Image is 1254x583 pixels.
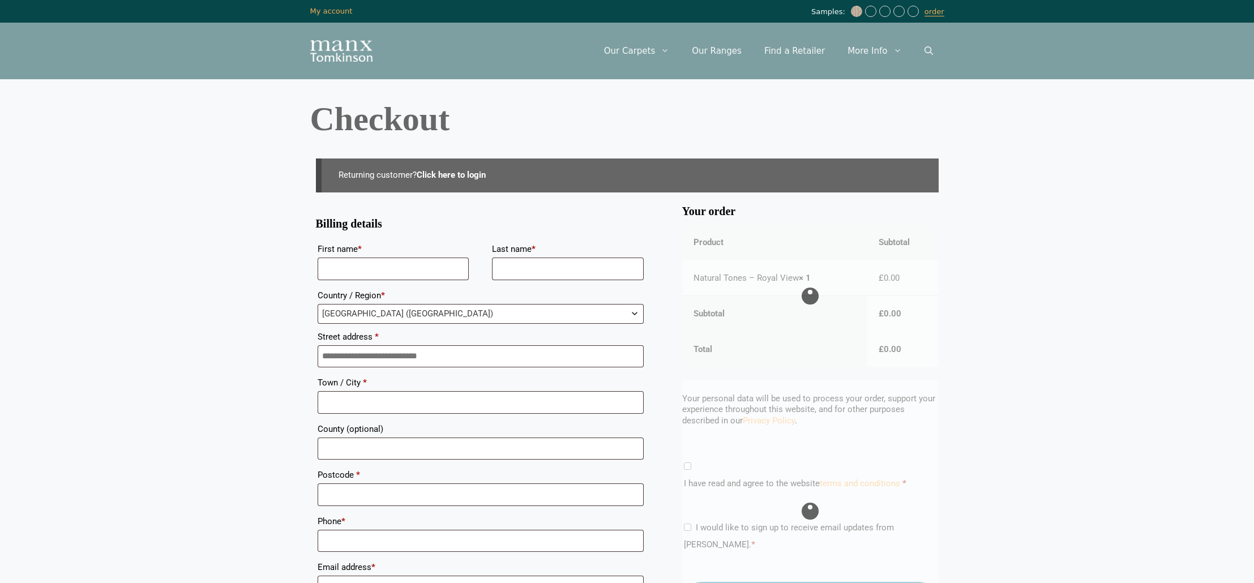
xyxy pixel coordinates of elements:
[318,559,644,576] label: Email address
[851,6,862,17] img: Natural Tones - Royal View
[913,34,944,68] a: Open Search Bar
[318,421,644,438] label: County
[753,34,836,68] a: Find a Retailer
[318,466,644,483] label: Postcode
[318,513,644,530] label: Phone
[681,34,753,68] a: Our Ranges
[682,209,939,214] h3: Your order
[593,34,681,68] a: Our Carpets
[318,305,643,323] span: United Kingdom (UK)
[417,170,486,180] a: Click here to login
[925,7,944,16] a: order
[310,102,944,136] h1: Checkout
[318,374,644,391] label: Town / City
[316,158,939,192] div: Returning customer?
[310,40,373,62] img: Manx Tomkinson
[811,7,848,17] span: Samples:
[310,7,353,15] a: My account
[318,241,469,258] label: First name
[593,34,944,68] nav: Primary
[316,222,645,226] h3: Billing details
[318,328,644,345] label: Street address
[318,304,644,324] span: Country / Region
[346,424,383,434] span: (optional)
[318,287,644,304] label: Country / Region
[836,34,913,68] a: More Info
[492,241,644,258] label: Last name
